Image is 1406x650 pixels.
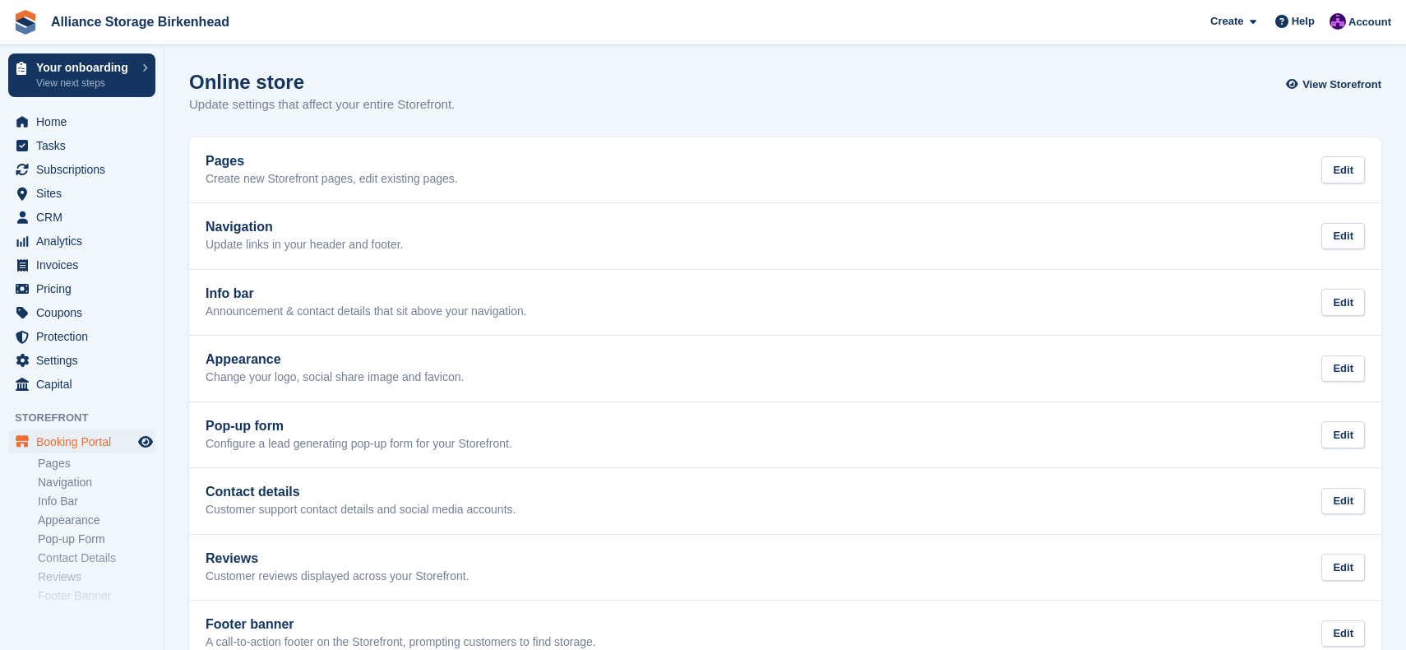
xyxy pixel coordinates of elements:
h2: Reviews [206,551,469,566]
span: Protection [36,325,135,348]
span: Account [1348,14,1391,30]
h2: Navigation [206,220,404,234]
p: Your onboarding [36,62,134,73]
a: menu [8,301,155,324]
div: Edit [1321,554,1365,581]
p: Create new Storefront pages, edit existing pages. [206,172,458,187]
h2: Pop-up form [206,419,512,434]
h2: Footer banner [206,617,596,632]
a: Contact Details [38,550,155,566]
a: menu [8,430,155,453]
span: Capital [36,373,135,396]
a: menu [8,110,155,133]
a: Pages Create new Storefront pages, edit existing pages. Edit [189,137,1381,203]
a: Reviews [38,569,155,585]
a: Contact details Customer support contact details and social media accounts. Edit [189,468,1381,534]
span: Pricing [36,277,135,300]
span: Subscriptions [36,158,135,181]
span: View Storefront [1302,77,1381,93]
p: Customer reviews displayed across your Storefront. [206,569,469,584]
a: menu [8,277,155,300]
span: Tasks [36,134,135,157]
img: Romilly Norton [1330,13,1346,30]
span: Sites [36,182,135,205]
a: menu [8,349,155,372]
a: Navigation [38,475,155,490]
div: Edit [1321,289,1365,316]
img: stora-icon-8386f47178a22dfd0bd8f6a31ec36ba5ce8667c1dd55bd0f319d3a0aa187defe.svg [13,10,38,35]
a: Appearance Change your logo, social share image and favicon. Edit [189,336,1381,402]
div: Edit [1321,156,1365,183]
p: A call-to-action footer on the Storefront, prompting customers to find storage. [206,635,596,650]
span: Home [36,110,135,133]
span: Settings [36,349,135,372]
span: Help [1292,13,1315,30]
h2: Appearance [206,352,464,367]
a: Reviews Customer reviews displayed across your Storefront. Edit [189,535,1381,601]
span: Coupons [36,301,135,324]
a: Pop-up Form [38,532,155,547]
h2: Info bar [206,286,527,301]
p: Update links in your header and footer. [206,238,404,253]
span: Storefront [15,410,164,426]
a: Pages [38,456,155,471]
span: Create [1210,13,1243,30]
a: Alliance Storage Birkenhead [44,8,236,35]
a: Preview store [136,432,155,452]
a: Configuration [38,607,155,623]
p: Configure a lead generating pop-up form for your Storefront. [206,437,512,452]
span: Analytics [36,230,135,253]
p: Announcement & contact details that sit above your navigation. [206,304,527,319]
span: Invoices [36,253,135,276]
a: Info Bar [38,494,155,509]
a: Pop-up form Configure a lead generating pop-up form for your Storefront. Edit [189,402,1381,468]
div: Edit [1321,421,1365,448]
a: Navigation Update links in your header and footer. Edit [189,203,1381,269]
span: Booking Portal [36,430,135,453]
p: Update settings that affect your entire Storefront. [189,95,455,114]
div: Edit [1321,223,1365,250]
a: Appearance [38,513,155,528]
a: menu [8,325,155,348]
h2: Pages [206,154,458,169]
div: Edit [1321,488,1365,515]
a: menu [8,253,155,276]
a: Info bar Announcement & contact details that sit above your navigation. Edit [189,270,1381,336]
a: View Storefront [1290,71,1381,98]
a: Your onboarding View next steps [8,53,155,97]
p: View next steps [36,76,134,91]
a: menu [8,206,155,229]
div: Edit [1321,355,1365,383]
a: menu [8,158,155,181]
div: Edit [1321,620,1365,648]
p: Change your logo, social share image and favicon. [206,370,464,385]
span: CRM [36,206,135,229]
a: menu [8,134,155,157]
p: Customer support contact details and social media accounts. [206,503,516,518]
h1: Online store [189,71,455,93]
a: menu [8,182,155,205]
a: menu [8,373,155,396]
h2: Contact details [206,485,516,499]
a: Footer Banner [38,588,155,604]
a: menu [8,230,155,253]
